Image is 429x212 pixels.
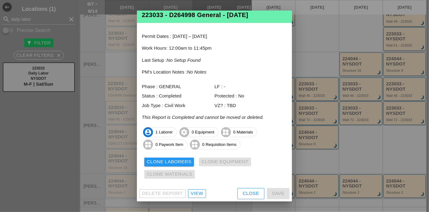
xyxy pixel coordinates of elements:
[190,140,200,150] i: widgets
[142,69,287,76] p: PM's Location Notes :
[221,127,257,137] span: 0 Materials
[190,140,241,150] span: 0 Requisition Items
[143,140,153,150] i: widgets
[180,127,218,137] span: 0 Equipment
[142,12,287,18] div: 223033 - D264998 General - [DATE]
[188,189,206,198] a: View
[142,57,287,64] p: Last Setup :
[237,188,264,199] button: Close
[142,102,214,109] div: Job Type : Civil Work
[243,190,259,197] div: Close
[214,102,287,109] div: VZ? : TBD
[143,140,187,150] span: 0 Paywork Item
[144,158,194,166] button: Clone Laborers
[143,127,177,137] span: 1 Laborer
[214,92,287,100] div: Protected : No
[214,83,287,90] div: LF : -
[179,127,189,137] i: settings
[143,127,153,137] i: account_circle
[142,33,287,40] p: Permit Dates : [DATE] – [DATE]
[142,83,214,90] div: Phase : GENERAL
[167,57,201,63] i: No Setup Found
[142,92,214,100] div: Status : Completed
[142,115,264,120] i: This Report is Completed and cannot be moved or deleted.
[147,158,192,165] div: Clone Laborers
[221,127,231,137] i: widgets
[187,69,206,74] i: No Notes
[191,190,203,197] div: View
[142,45,287,52] p: Work Hours: 12:00am to 11:45pm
